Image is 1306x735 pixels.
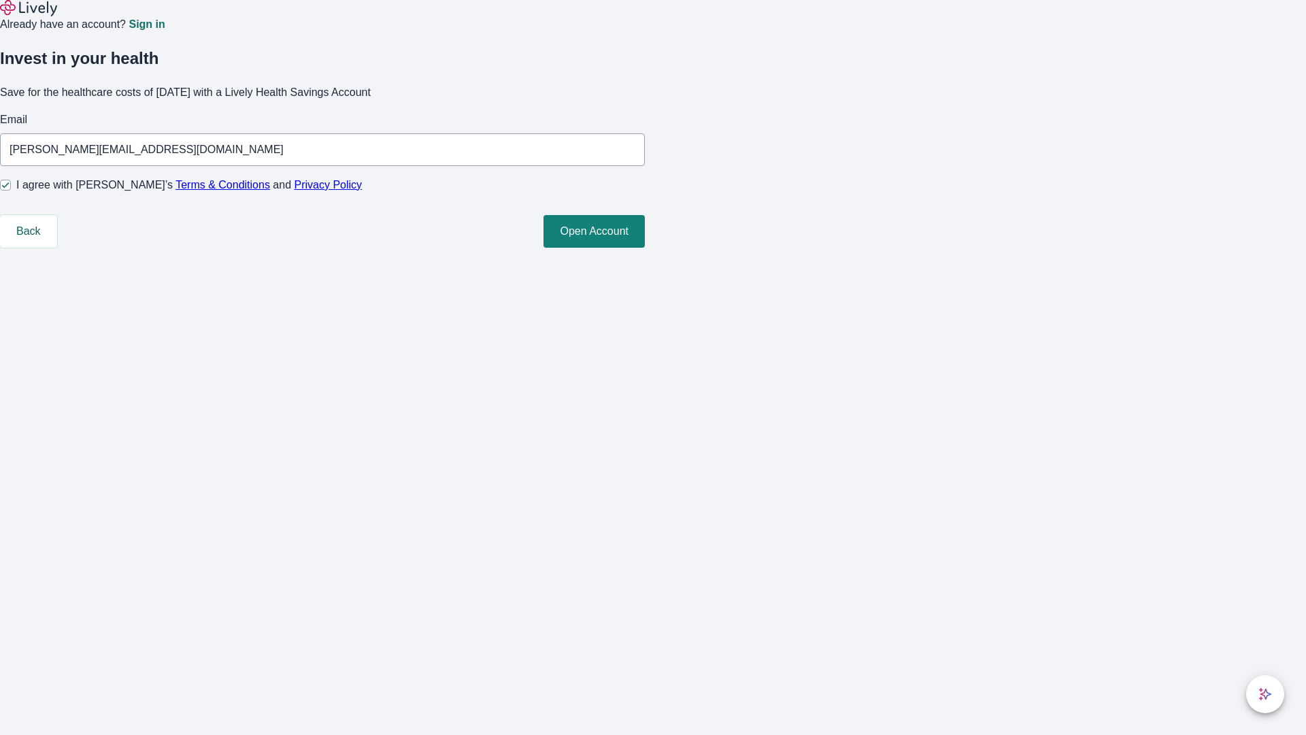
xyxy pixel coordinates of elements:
button: Open Account [543,215,645,248]
span: I agree with [PERSON_NAME]’s and [16,177,362,193]
button: chat [1246,675,1284,713]
a: Sign in [129,19,165,30]
a: Terms & Conditions [175,179,270,191]
svg: Lively AI Assistant [1258,687,1272,701]
a: Privacy Policy [295,179,363,191]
